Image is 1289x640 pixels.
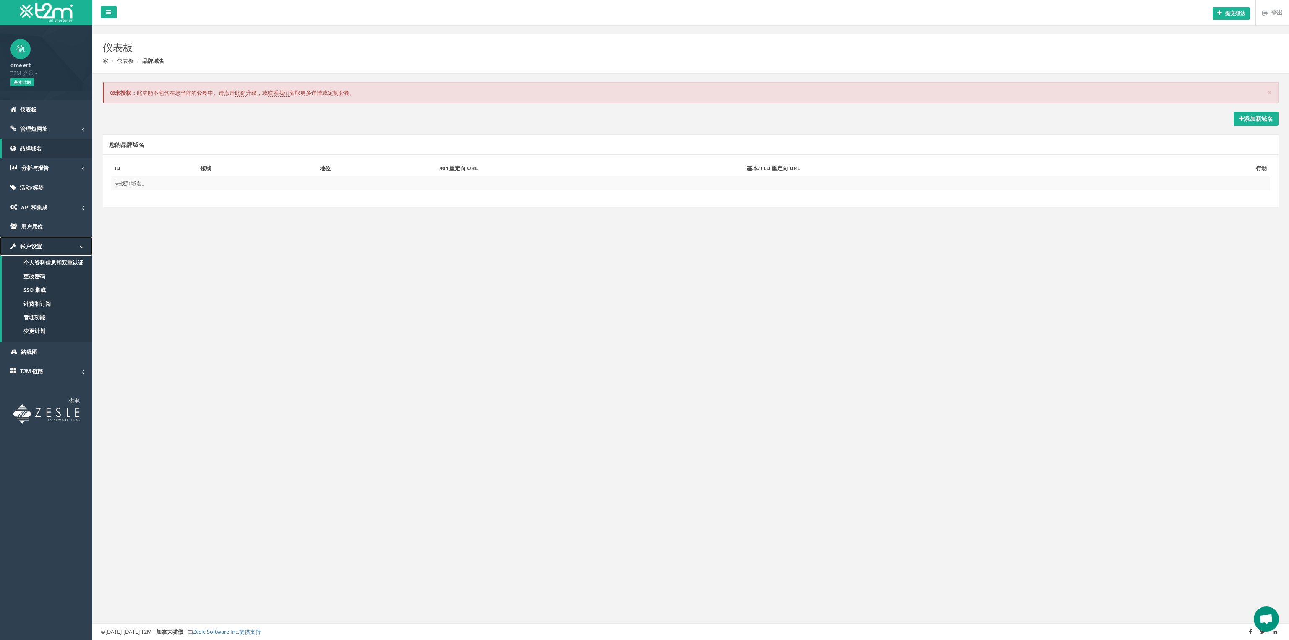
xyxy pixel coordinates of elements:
font: 变更计划 [23,327,45,335]
font: 您的品牌域名 [109,140,144,148]
a: 仪表板 [117,57,133,65]
font: 品牌域名 [20,145,42,152]
font: 获取更多详情或定制套餐。 [290,89,355,96]
font: 管理短网址 [20,125,47,133]
font: 用户席位 [21,223,43,230]
font: 更改密码 [23,273,45,280]
font: 基本计划 [14,79,31,85]
font: API 和集成 [21,203,47,211]
font: 管理功能 [23,313,45,321]
font: 加拿大骄傲 [156,628,183,635]
img: T2M [20,3,73,22]
font: 升级，或 [246,89,268,96]
font: 地位 [320,164,331,172]
font: ID [115,164,120,172]
a: 更改密码 [2,270,92,284]
img: T2M URL 缩短器由 Zesle Software Inc. 提供支持。 [13,404,80,424]
font: 添加新域名 [1244,114,1273,122]
font: 登出 [1271,8,1283,16]
a: 家 [103,57,108,65]
font: 个人资料信息和双重认证 [23,259,83,266]
a: SSO 集成 [2,283,92,297]
font: 计费和订阅 [23,300,51,307]
font: | 由 [183,628,193,635]
font: 此处 [235,89,246,96]
a: 变更计划 [2,324,92,338]
font: ©[DATE]-[DATE] T2M – [101,628,156,635]
font: 仪表板 [20,106,37,113]
a: dme ert T2M 会员 [10,59,82,77]
font: T2M 会员 [10,69,34,77]
font: 未授权： [115,89,137,96]
font: 帐户设置 [20,242,42,250]
a: 此处 [235,89,246,97]
font: 德 [16,43,25,54]
font: 此功能不包含在您当前的套餐中。请点击 [137,89,235,96]
font: 行动 [1256,164,1267,172]
font: 供电 [69,397,80,404]
a: 添加新域名 [1234,112,1279,126]
a: 计费和订阅 [2,297,92,311]
font: 404 重定向 URL [439,164,478,172]
font: 仪表板 [103,40,133,54]
a: 个人资料信息和双重认证 [2,256,92,270]
font: dme ert [10,61,31,69]
a: 管理功能 [2,310,92,324]
a: Open chat [1254,606,1279,632]
font: 活动/标签 [20,184,44,191]
font: 提交想法 [1225,10,1245,17]
font: 分析与报告 [21,164,49,172]
font: 领域 [200,164,211,172]
font: T2M 链路 [20,367,43,375]
font: 品牌域名 [142,57,164,65]
font: SSO 集成 [23,286,46,294]
font: 联系我们 [268,89,290,96]
font: 未找到域名。 [115,180,147,187]
a: 联系我们 [268,89,290,97]
font: 基本/TLD 重定向 URL [747,164,800,172]
button: 提交想法 [1213,7,1250,20]
font: 路线图 [21,348,37,356]
a: Zesle Software Inc.提供支持 [193,628,261,635]
font: × [1267,86,1272,98]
